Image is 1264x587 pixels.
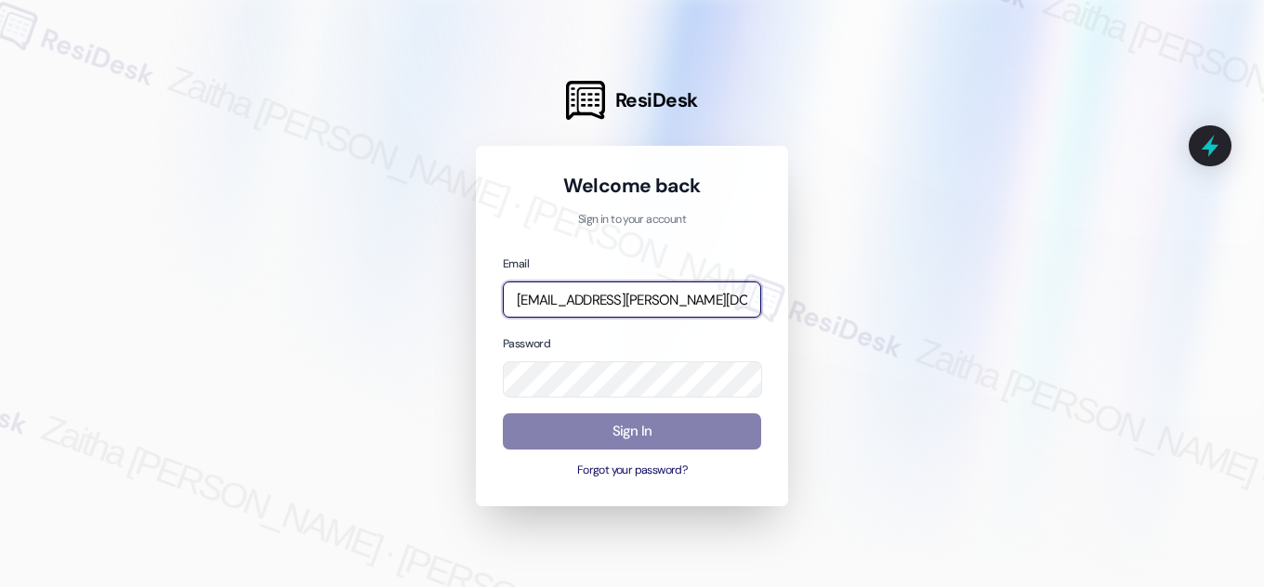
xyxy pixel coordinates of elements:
span: ResiDesk [615,87,698,113]
input: name@example.com [503,281,761,318]
label: Password [503,336,550,351]
h1: Welcome back [503,173,761,199]
label: Email [503,256,529,271]
button: Sign In [503,413,761,450]
button: Forgot your password? [503,463,761,479]
img: ResiDesk Logo [566,81,605,120]
p: Sign in to your account [503,212,761,228]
